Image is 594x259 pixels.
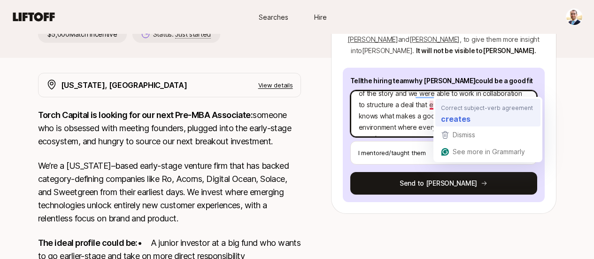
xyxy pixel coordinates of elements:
p: $5,000 Match Incentive [38,26,127,43]
span: Just started [175,30,211,39]
button: Send to [PERSON_NAME] [350,172,537,195]
span: Hire [314,12,327,22]
p: Tell the hiring team why [PERSON_NAME] could be a good fit [350,75,537,86]
strong: The ideal profile could be: [38,238,138,248]
p: We’re a [US_STATE]–based early-stage venture firm that has backed category-defining companies lik... [38,159,301,225]
p: View details [258,80,293,90]
textarea: To enrich screen reader interactions, please activate Accessibility in Grammarly extension settings [350,90,537,137]
button: Toviya Slager [566,8,583,25]
strong: Torch Capital is looking for our next Pre-MBA Associate: [38,110,253,120]
span: [PERSON_NAME] [409,35,460,43]
span: and [398,35,460,43]
img: Toviya Slager [566,9,582,25]
span: Your endorsement will be sent to the hiring team , , to give them more insight into [PERSON_NAME] . [347,24,539,55]
span: [PERSON_NAME] [347,35,398,43]
span: Searches [259,12,288,22]
a: Hire [297,8,344,26]
p: someone who is obsessed with meeting founders, plugged into the early-stage ecosystem, and hungry... [38,109,301,148]
p: Status: [153,29,211,40]
p: [US_STATE], [GEOGRAPHIC_DATA] [61,79,187,91]
a: Searches [250,8,297,26]
span: It will not be visible to [PERSON_NAME] . [416,47,536,55]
